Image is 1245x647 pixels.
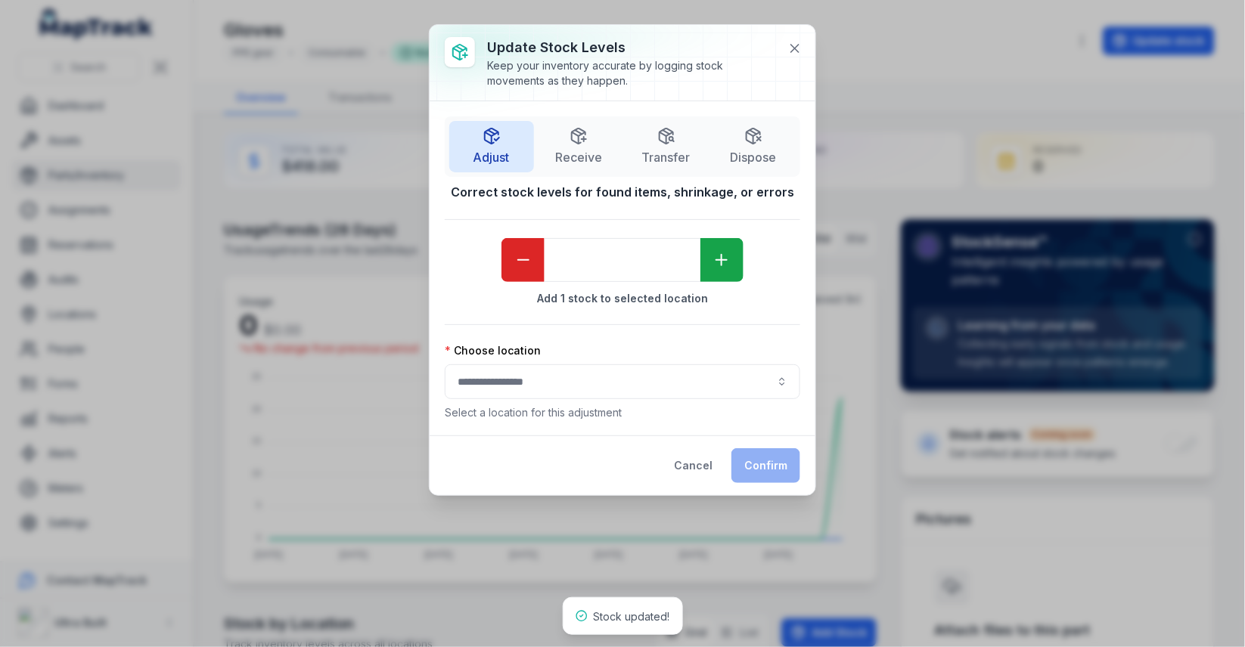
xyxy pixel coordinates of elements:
button: Adjust [449,121,534,172]
span: Adjust [473,148,510,166]
span: Receive [555,148,602,166]
button: Dispose [712,121,796,172]
button: Transfer [624,121,709,172]
strong: Add 1 stock to selected location [445,291,800,306]
h3: Update stock levels [487,37,776,58]
span: Dispose [731,148,777,166]
button: Cancel [661,448,725,483]
label: Choose location [445,343,541,358]
div: Keep your inventory accurate by logging stock movements as they happen. [487,58,776,88]
span: Transfer [642,148,691,166]
span: Stock updated! [594,610,670,623]
strong: Correct stock levels for found items, shrinkage, or errors [445,183,800,201]
input: undefined-form-item-label [545,238,700,282]
button: Receive [537,121,622,172]
p: Select a location for this adjustment [445,405,800,420]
